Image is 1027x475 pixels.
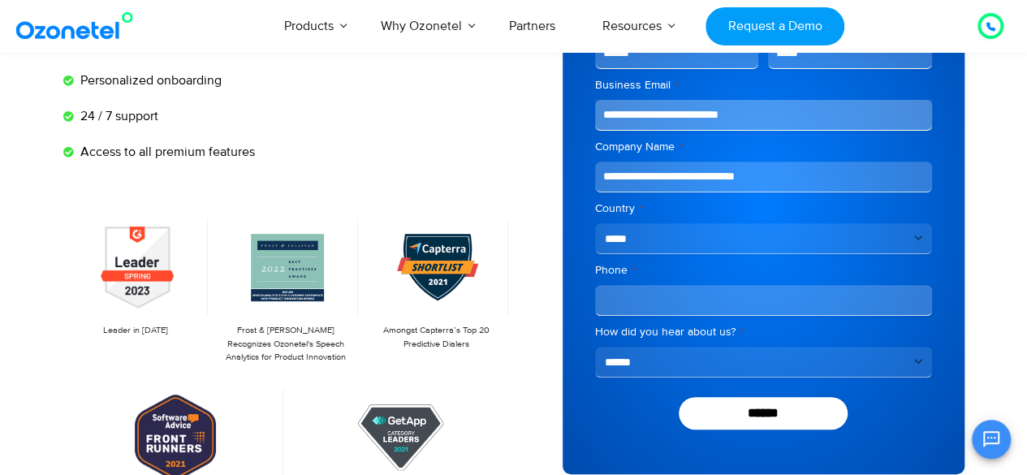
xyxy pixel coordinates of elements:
[595,262,932,279] label: Phone
[595,139,932,155] label: Company Name
[71,324,201,338] p: Leader in [DATE]
[595,77,932,93] label: Business Email
[595,324,932,340] label: How did you hear about us?
[595,201,932,217] label: Country
[76,106,158,126] span: 24 / 7 support
[972,420,1011,459] button: Open chat
[221,324,350,365] p: Frost & [PERSON_NAME] Recognizes Ozonetel's Speech Analytics for Product Innovation
[76,71,222,90] span: Personalized onboarding
[371,324,500,351] p: Amongst Capterra’s Top 20 Predictive Dialers
[76,142,255,162] span: Access to all premium features
[706,7,844,45] a: Request a Demo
